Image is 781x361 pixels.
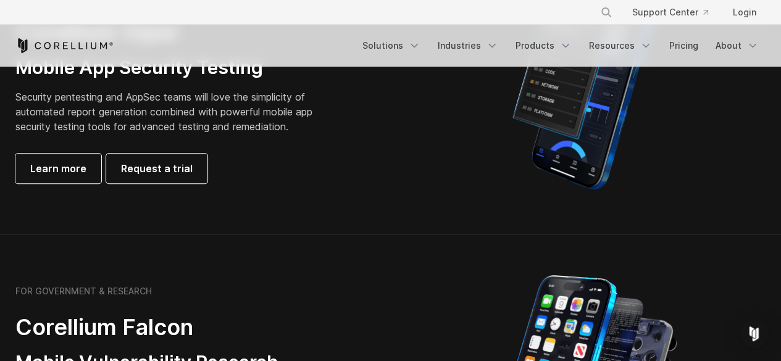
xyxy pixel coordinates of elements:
[585,1,766,23] div: Navigation Menu
[15,56,332,80] h3: Mobile App Security Testing
[508,35,579,57] a: Products
[723,1,766,23] a: Login
[15,89,332,134] p: Security pentesting and AppSec teams will love the simplicity of automated report generation comb...
[121,161,193,176] span: Request a trial
[582,35,659,57] a: Resources
[106,154,207,183] a: Request a trial
[355,35,766,57] div: Navigation Menu
[595,1,617,23] button: Search
[15,38,114,53] a: Corellium Home
[15,313,361,341] h2: Corellium Falcon
[15,154,101,183] a: Learn more
[739,319,769,349] div: Open Intercom Messenger
[430,35,506,57] a: Industries
[15,286,152,297] h6: FOR GOVERNMENT & RESEARCH
[622,1,718,23] a: Support Center
[662,35,706,57] a: Pricing
[355,35,428,57] a: Solutions
[708,35,766,57] a: About
[30,161,86,176] span: Learn more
